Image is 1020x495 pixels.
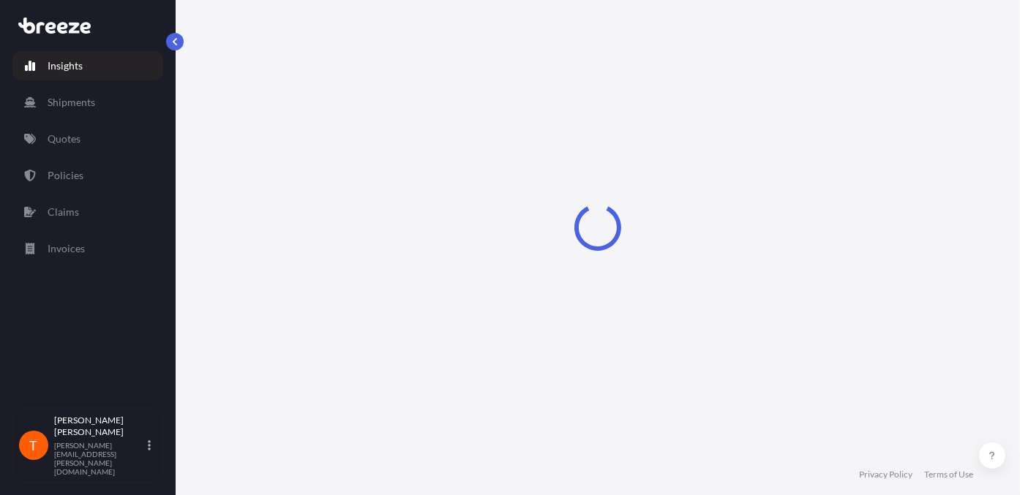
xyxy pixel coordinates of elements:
[54,415,145,438] p: [PERSON_NAME] [PERSON_NAME]
[12,161,163,190] a: Policies
[48,132,80,146] p: Quotes
[48,168,83,183] p: Policies
[12,197,163,227] a: Claims
[54,441,145,476] p: [PERSON_NAME][EMAIL_ADDRESS][PERSON_NAME][DOMAIN_NAME]
[48,95,95,110] p: Shipments
[48,205,79,219] p: Claims
[30,438,38,453] span: T
[48,241,85,256] p: Invoices
[12,234,163,263] a: Invoices
[48,58,83,73] p: Insights
[924,469,973,480] a: Terms of Use
[859,469,912,480] a: Privacy Policy
[12,51,163,80] a: Insights
[12,124,163,154] a: Quotes
[12,88,163,117] a: Shipments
